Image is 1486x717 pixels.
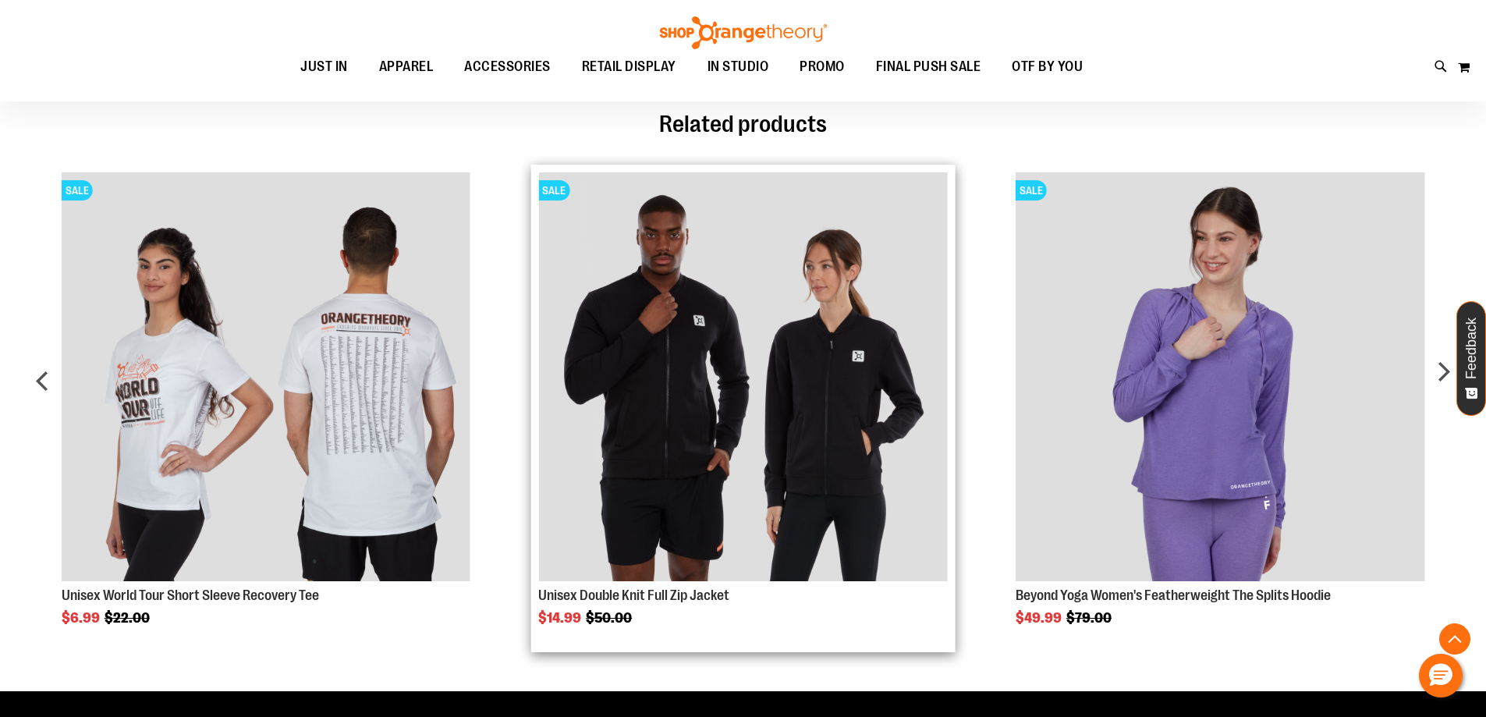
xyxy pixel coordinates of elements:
[582,49,676,84] span: RETAIL DISPLAY
[784,49,860,85] a: PROMO
[876,49,981,84] span: FINAL PUSH SALE
[1016,610,1064,626] span: $49.99
[1427,149,1459,625] div: next
[538,610,583,626] span: $14.99
[449,49,566,85] a: ACCESSORIES
[586,610,634,626] span: $50.00
[62,610,102,626] span: $6.99
[464,49,551,84] span: ACCESSORIES
[300,49,348,84] span: JUST IN
[364,49,449,84] a: APPAREL
[538,180,569,201] span: SALE
[1016,172,1424,584] a: Product Page Link
[996,49,1098,85] a: OTF BY YOU
[538,587,729,603] a: Unisex Double Knit Full Zip Jacket
[538,172,947,581] img: Product image for Unisex Double Knit Full Zip Jacket
[800,49,845,84] span: PROMO
[62,172,470,581] img: Product image for Unisex World Tour Short Sleeve Recovery Tee
[62,587,319,603] a: Unisex World Tour Short Sleeve Recovery Tee
[1016,587,1331,603] a: Beyond Yoga Women's Featherweight The Splits Hoodie
[566,49,692,85] a: RETAIL DISPLAY
[659,111,827,137] span: Related products
[860,49,997,85] a: FINAL PUSH SALE
[1439,623,1470,655] button: Back To Top
[62,180,93,201] span: SALE
[538,172,947,584] a: Product Page Link
[692,49,785,85] a: IN STUDIO
[1464,318,1479,379] span: Feedback
[1012,49,1083,84] span: OTF BY YOU
[62,172,470,584] a: Product Page Link
[105,610,152,626] span: $22.00
[708,49,769,84] span: IN STUDIO
[1066,610,1114,626] span: $79.00
[1419,654,1463,697] button: Hello, have a question? Let’s chat.
[27,149,59,625] div: prev
[1016,180,1047,201] span: SALE
[658,16,829,49] img: Shop Orangetheory
[285,49,364,85] a: JUST IN
[1016,172,1424,581] img: Product image for Beyond Yoga Womens Featherweight The Splits Hoodie
[1456,301,1486,416] button: Feedback - Show survey
[379,49,434,84] span: APPAREL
